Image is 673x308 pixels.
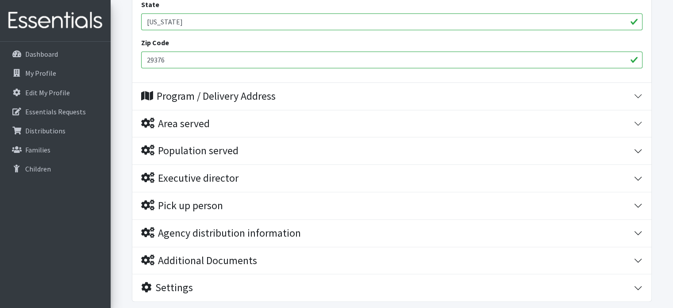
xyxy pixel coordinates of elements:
[4,6,107,35] img: HumanEssentials
[132,110,651,137] button: Area served
[141,117,210,130] div: Area served
[141,227,301,240] div: Agency distribution information
[132,83,651,110] button: Program / Delivery Address
[132,192,651,219] button: Pick up person
[4,84,107,101] a: Edit My Profile
[4,103,107,121] a: Essentials Requests
[141,254,257,267] div: Additional Documents
[141,144,238,157] div: Population served
[25,50,58,58] p: Dashboard
[141,37,169,48] label: Zip Code
[141,199,223,212] div: Pick up person
[4,122,107,140] a: Distributions
[25,164,51,173] p: Children
[25,107,86,116] p: Essentials Requests
[25,69,56,78] p: My Profile
[132,274,651,301] button: Settings
[132,220,651,247] button: Agency distribution information
[4,45,107,63] a: Dashboard
[141,90,276,103] div: Program / Delivery Address
[132,137,651,164] button: Population served
[25,88,70,97] p: Edit My Profile
[141,172,238,185] div: Executive director
[4,160,107,178] a: Children
[132,247,651,274] button: Additional Documents
[4,64,107,82] a: My Profile
[132,165,651,192] button: Executive director
[141,281,193,294] div: Settings
[4,141,107,159] a: Families
[25,145,50,154] p: Families
[25,126,65,135] p: Distributions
